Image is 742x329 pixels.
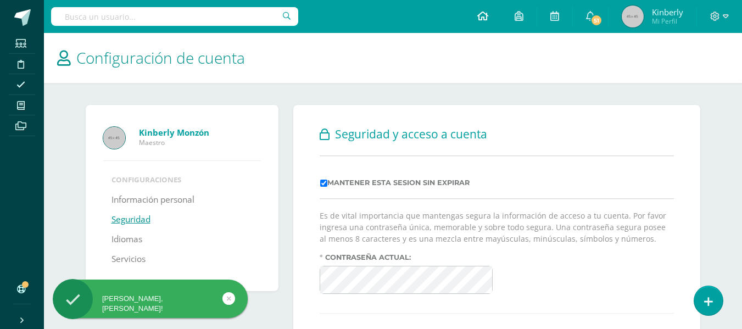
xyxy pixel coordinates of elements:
[111,249,146,269] a: Servicios
[652,7,683,18] span: Kinberly
[652,16,683,26] span: Mi Perfil
[103,127,125,149] img: Profile picture of Kinberly Monzón
[335,126,487,142] span: Seguridad y acceso a cuenta
[590,14,602,26] span: 51
[76,47,245,68] span: Configuración de cuenta
[622,5,644,27] img: 45x45
[320,180,327,187] input: Mantener esta sesion sin expirar
[320,179,470,187] label: Mantener esta sesion sin expirar
[53,294,248,314] div: [PERSON_NAME], [PERSON_NAME]!
[111,230,142,249] a: Idiomas
[139,138,261,147] span: Maestro
[139,127,261,138] a: Kinberly Monzón
[51,7,298,26] input: Busca un usuario...
[139,127,209,138] strong: Kinberly Monzón
[111,190,194,210] a: Información personal
[111,210,150,230] a: Seguridad
[320,210,674,244] p: Es de vital importancia que mantengas segura la información de acceso a tu cuenta. Por favor ingr...
[111,175,253,185] li: Configuraciones
[320,253,493,261] label: Contraseña actual:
